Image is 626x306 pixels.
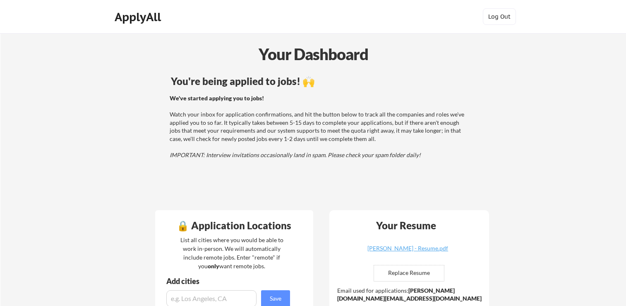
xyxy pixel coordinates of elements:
[115,10,163,24] div: ApplyAll
[171,76,469,86] div: You're being applied to jobs! 🙌
[208,262,219,270] strong: only
[170,94,468,159] div: Watch your inbox for application confirmations, and hit the button below to track all the compani...
[157,221,311,231] div: 🔒 Application Locations
[170,151,421,158] em: IMPORTANT: Interview invitations occasionally land in spam. Please check your spam folder daily!
[359,245,457,258] a: [PERSON_NAME] - Resume.pdf
[365,221,447,231] div: Your Resume
[483,8,516,25] button: Log Out
[170,95,264,102] strong: We've started applying you to jobs!
[337,287,482,302] strong: [PERSON_NAME][DOMAIN_NAME][EMAIL_ADDRESS][DOMAIN_NAME]
[359,245,457,251] div: [PERSON_NAME] - Resume.pdf
[166,277,292,285] div: Add cities
[175,236,289,270] div: List all cities where you would be able to work in-person. We will automatically include remote j...
[1,42,626,66] div: Your Dashboard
